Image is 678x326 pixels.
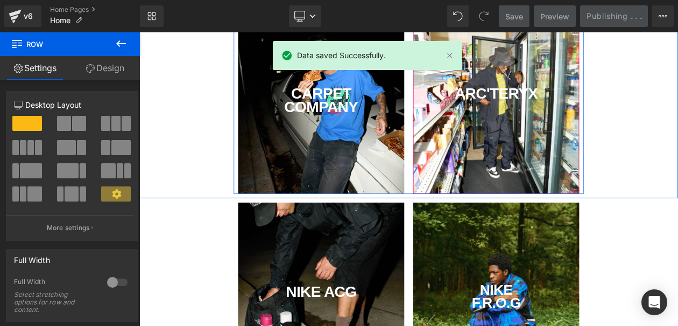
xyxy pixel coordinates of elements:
[505,11,523,22] span: Save
[641,289,667,315] div: Open Intercom Messenger
[473,5,495,27] button: Redo
[50,16,70,25] span: Home
[11,32,118,56] span: Row
[4,5,41,27] a: v6
[6,215,133,240] button: More settings
[140,5,164,27] a: New Library
[14,249,50,265] div: Full Width
[70,56,140,80] a: Design
[14,278,96,289] div: Full Width
[146,306,293,322] div: nike acg
[47,223,90,233] p: More settings
[146,65,293,98] div: carpet company
[50,5,140,14] a: Home Pages
[447,5,469,27] button: Undo
[14,291,95,314] div: Select stretching options for row and content.
[297,50,386,61] span: Data saved Successfully.
[652,5,674,27] button: More
[540,11,569,22] span: Preview
[358,65,505,98] div: ARC'TERYX
[22,9,35,23] div: v6
[14,99,130,110] p: Desktop Layout
[534,5,576,27] a: Preview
